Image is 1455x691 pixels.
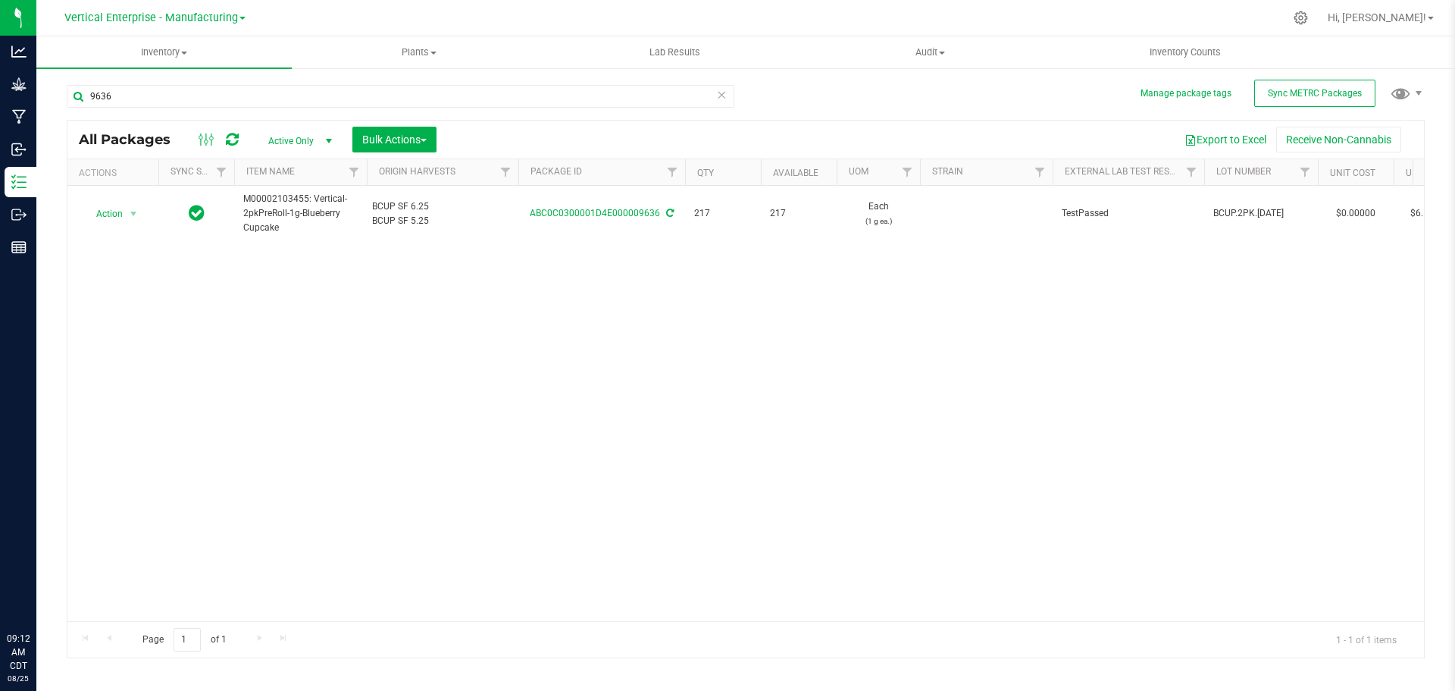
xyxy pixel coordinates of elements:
a: Filter [493,159,518,185]
inline-svg: Manufacturing [11,109,27,124]
span: Bulk Actions [362,133,427,146]
div: BCUP SF 5.25 [372,214,514,228]
span: 1 - 1 of 1 items [1324,628,1409,651]
span: Hi, [PERSON_NAME]! [1328,11,1426,24]
input: Search Package ID, Item Name, SKU, Lot or Part Number... [67,85,734,108]
span: Inventory [36,46,292,59]
inline-svg: Inventory [11,174,27,190]
a: Filter [209,159,234,185]
a: Lot Number [1216,166,1271,177]
span: Each [846,199,911,228]
span: Vertical Enterprise - Manufacturing [64,11,238,24]
inline-svg: Analytics [11,44,27,59]
a: Package ID [530,166,582,177]
a: Origin Harvests [379,166,455,177]
a: Filter [1293,159,1318,185]
a: Inventory [36,36,292,68]
p: (1 g ea.) [846,214,911,228]
span: Page of 1 [130,628,239,652]
span: Clear [716,85,727,105]
span: 217 [770,206,828,221]
td: $0.00000 [1318,186,1394,242]
div: BCUP SF 6.25 [372,199,514,214]
a: Audit [803,36,1058,68]
a: Filter [1028,159,1053,185]
p: 08/25 [7,673,30,684]
span: BCUP.2PK.[DATE] [1213,206,1309,221]
span: Action [83,203,124,225]
button: Receive Non-Cannabis [1276,127,1401,152]
button: Bulk Actions [352,127,436,152]
iframe: Resource center unread badge [45,567,63,586]
a: UOM [849,166,868,177]
a: Strain [932,166,963,177]
a: Qty [697,168,714,178]
span: Sync from Compliance System [664,208,674,218]
a: Unit Price [1406,168,1453,178]
inline-svg: Grow [11,77,27,92]
a: Inventory Counts [1058,36,1313,68]
p: 09:12 AM CDT [7,632,30,673]
a: External Lab Test Result [1065,166,1184,177]
span: Inventory Counts [1129,46,1241,59]
a: Lab Results [547,36,803,68]
span: select [124,203,143,225]
button: Export to Excel [1175,127,1276,152]
span: 217 [694,206,752,221]
span: Plants [293,46,546,59]
a: Plants [292,36,547,68]
button: Manage package tags [1141,87,1231,100]
a: Filter [342,159,367,185]
span: All Packages [79,131,186,148]
a: Filter [660,159,685,185]
iframe: Resource center [15,570,61,615]
inline-svg: Inbound [11,142,27,157]
a: Item Name [246,166,295,177]
a: Filter [1179,159,1204,185]
a: Filter [895,159,920,185]
div: Actions [79,168,152,178]
inline-svg: Reports [11,240,27,255]
a: Unit Cost [1330,168,1375,178]
input: 1 [174,628,201,652]
span: Sync METRC Packages [1268,88,1362,99]
span: Audit [803,46,1057,59]
span: In Sync [189,203,205,224]
a: ABC0C0300001D4E000009636 [530,208,660,218]
button: Sync METRC Packages [1254,80,1375,107]
a: Available [773,168,818,178]
span: TestPassed [1062,206,1195,221]
span: Lab Results [629,46,721,59]
div: Manage settings [1291,11,1310,25]
a: Sync Status [171,166,229,177]
inline-svg: Outbound [11,207,27,222]
span: M00002103455: Vertical-2pkPreRoll-1g-Blueberry Cupcake [243,192,358,236]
